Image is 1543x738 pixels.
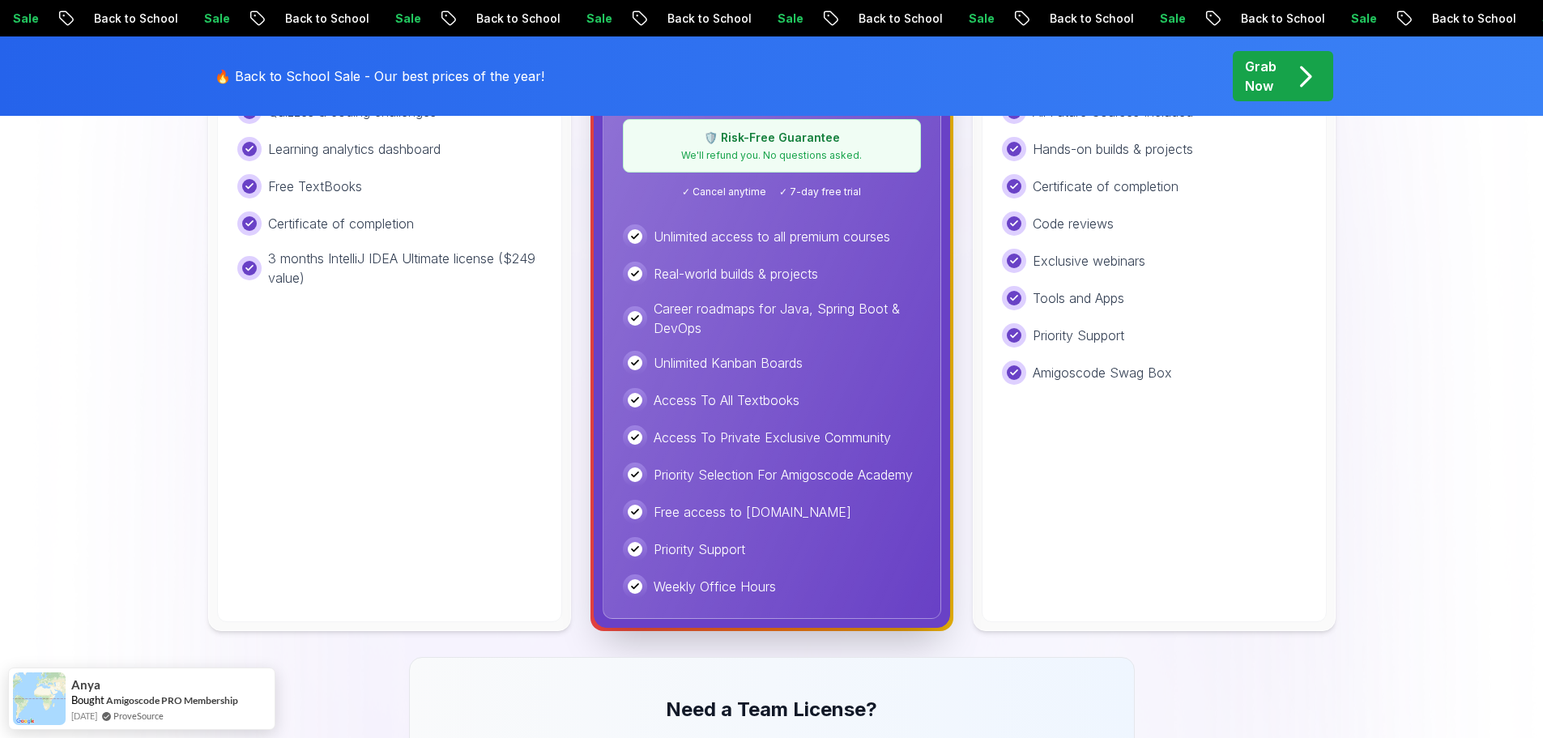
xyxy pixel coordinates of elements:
p: Sale [561,11,612,27]
p: Back to School [833,11,943,27]
h3: Need a Team License? [449,697,1095,723]
p: Sale [178,11,230,27]
span: [DATE] [71,709,97,723]
p: Unlimited Kanban Boards [654,353,803,373]
p: Amigoscode Swag Box [1033,363,1172,382]
p: Back to School [450,11,561,27]
p: Priority Support [654,540,745,559]
p: Tools and Apps [1033,288,1124,308]
p: Sale [943,11,995,27]
p: Weekly Office Hours [654,577,776,596]
a: ProveSource [113,709,164,723]
a: Amigoscode PRO Membership [106,693,238,707]
p: Free access to [DOMAIN_NAME] [654,502,851,522]
p: Real-world builds & projects [654,264,818,284]
p: Certificate of completion [268,214,414,233]
p: Back to School [1406,11,1516,27]
p: Priority Support [1033,326,1124,345]
span: ✓ Cancel anytime [682,186,766,198]
p: Career roadmaps for Java, Spring Boot & DevOps [654,299,921,338]
p: Access To Private Exclusive Community [654,428,891,447]
p: Back to School [641,11,752,27]
p: Back to School [259,11,369,27]
p: Sale [369,11,421,27]
img: provesource social proof notification image [13,672,66,725]
p: Exclusive webinars [1033,251,1145,271]
p: Free TextBooks [268,177,362,196]
p: We'll refund you. No questions asked. [633,149,910,162]
p: Sale [1134,11,1186,27]
span: Bought [71,693,104,706]
p: Unlimited access to all premium courses [654,227,890,246]
p: Back to School [1024,11,1134,27]
p: Access To All Textbooks [654,390,799,410]
p: Sale [1325,11,1377,27]
span: ✓ 7-day free trial [779,186,861,198]
p: Sale [752,11,803,27]
p: Priority Selection For Amigoscode Academy [654,465,913,484]
p: 🔥 Back to School Sale - Our best prices of the year! [215,66,544,86]
p: 3 months IntelliJ IDEA Ultimate license ($249 value) [268,249,542,288]
p: Learning analytics dashboard [268,139,441,159]
p: Hands-on builds & projects [1033,139,1193,159]
p: Code reviews [1033,214,1114,233]
p: Back to School [1215,11,1325,27]
p: Back to School [68,11,178,27]
p: Grab Now [1245,57,1277,96]
p: Certificate of completion [1033,177,1179,196]
p: 🛡️ Risk-Free Guarantee [633,130,910,146]
span: Anya [71,678,100,692]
